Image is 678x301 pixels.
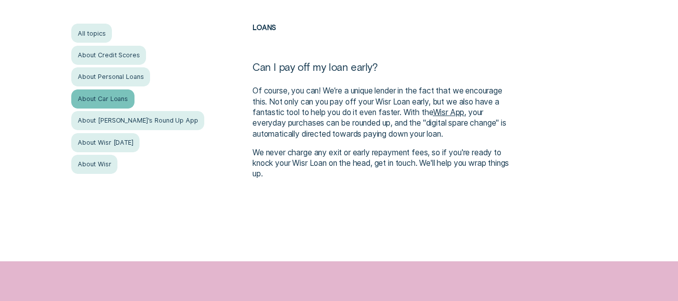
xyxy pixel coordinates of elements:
h1: Can I pay off my loan early? [252,61,516,85]
a: About [PERSON_NAME]'s Round Up App [71,111,204,130]
a: About Personal Loans [71,67,150,86]
a: About Car Loans [71,89,134,109]
p: We never charge any exit or early repayment fees, so if you're ready to knock your Wisr Loan on t... [252,147,516,190]
a: All topics [71,24,112,43]
a: About Wisr [DATE] [71,133,140,152]
a: About Wisr [71,155,117,174]
p: Of course, you can! We’re a unique lender in the fact that we encourage this. Not only can you pa... [252,85,516,139]
a: About Credit Scores [71,46,146,65]
a: Loans [252,23,276,32]
h2: Loans [252,24,516,60]
a: Wisr App [433,108,465,117]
